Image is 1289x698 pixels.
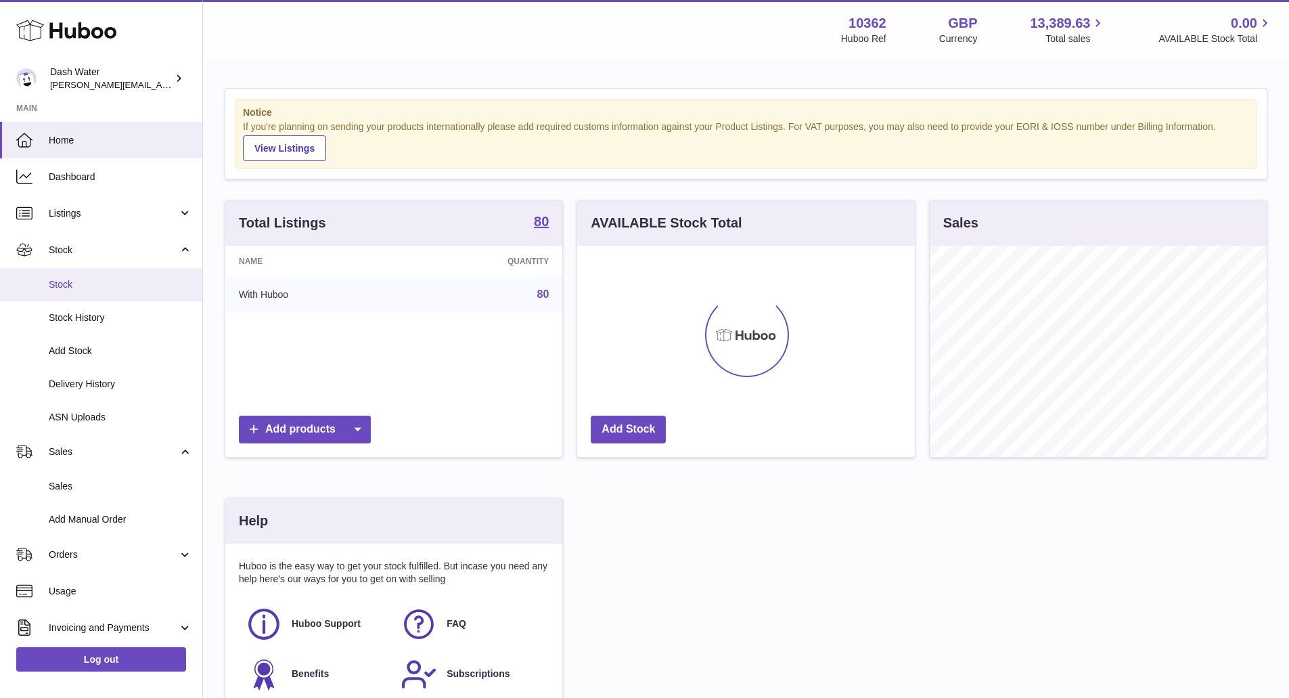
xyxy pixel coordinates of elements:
span: [PERSON_NAME][EMAIL_ADDRESS][DOMAIN_NAME] [50,79,271,90]
a: Huboo Support [246,606,387,642]
span: Delivery History [49,378,192,391]
span: Usage [49,585,192,598]
div: Huboo Ref [841,32,886,45]
span: Stock History [49,311,192,324]
strong: GBP [948,14,977,32]
span: 13,389.63 [1030,14,1090,32]
span: Dashboard [49,171,192,183]
th: Quantity [403,246,562,277]
strong: Notice [243,106,1249,119]
span: Stock [49,278,192,291]
h3: Sales [943,214,978,232]
strong: 10362 [849,14,886,32]
a: FAQ [401,606,542,642]
span: Add Stock [49,345,192,357]
span: Benefits [292,668,329,680]
td: With Huboo [225,277,403,312]
span: Total sales [1045,32,1106,45]
h3: Help [239,512,268,530]
div: Dash Water [50,66,172,91]
th: Name [225,246,403,277]
span: Home [49,134,192,147]
img: james@dash-water.com [16,68,37,89]
span: Add Manual Order [49,513,192,526]
span: Sales [49,480,192,493]
strong: 80 [534,215,549,228]
a: 0.00 AVAILABLE Stock Total [1158,14,1273,45]
a: Subscriptions [401,656,542,693]
a: View Listings [243,135,326,161]
span: 0.00 [1231,14,1257,32]
a: 80 [534,215,549,231]
a: Add products [239,416,371,443]
span: FAQ [447,617,466,630]
p: Huboo is the easy way to get your stock fulfilled. But incase you need any help here's our ways f... [239,560,549,586]
span: ASN Uploads [49,411,192,424]
span: AVAILABLE Stock Total [1158,32,1273,45]
a: Log out [16,647,186,672]
span: Invoicing and Payments [49,621,178,634]
span: Listings [49,207,178,220]
div: If you're planning on sending your products internationally please add required customs informati... [243,121,1249,161]
a: Benefits [246,656,387,693]
span: Orders [49,548,178,561]
a: Add Stock [591,416,666,443]
div: Currency [939,32,978,45]
a: 80 [537,288,549,300]
span: Subscriptions [447,668,510,680]
span: Sales [49,445,178,458]
h3: AVAILABLE Stock Total [591,214,742,232]
span: Stock [49,244,178,257]
span: Huboo Support [292,617,361,630]
h3: Total Listings [239,214,326,232]
a: 13,389.63 Total sales [1030,14,1106,45]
